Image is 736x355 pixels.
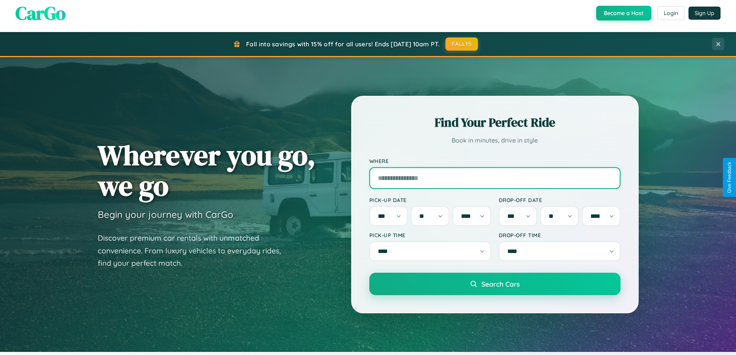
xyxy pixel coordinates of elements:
label: Where [369,158,620,164]
button: Sign Up [688,7,721,20]
h3: Begin your journey with CarGo [98,209,233,220]
label: Drop-off Date [499,197,620,203]
div: Give Feedback [727,162,732,193]
p: Discover premium car rentals with unmatched convenience. From luxury vehicles to everyday rides, ... [98,232,291,270]
label: Pick-up Date [369,197,491,203]
button: FALL15 [445,37,478,51]
button: Become a Host [596,6,651,20]
span: Search Cars [481,280,520,288]
label: Drop-off Time [499,232,620,238]
h2: Find Your Perfect Ride [369,114,620,131]
label: Pick-up Time [369,232,491,238]
span: Fall into savings with 15% off for all users! Ends [DATE] 10am PT. [246,40,440,48]
button: Login [657,6,685,20]
button: Search Cars [369,273,620,295]
h1: Wherever you go, we go [98,140,316,201]
span: CarGo [15,0,66,26]
p: Book in minutes, drive in style [369,135,620,146]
